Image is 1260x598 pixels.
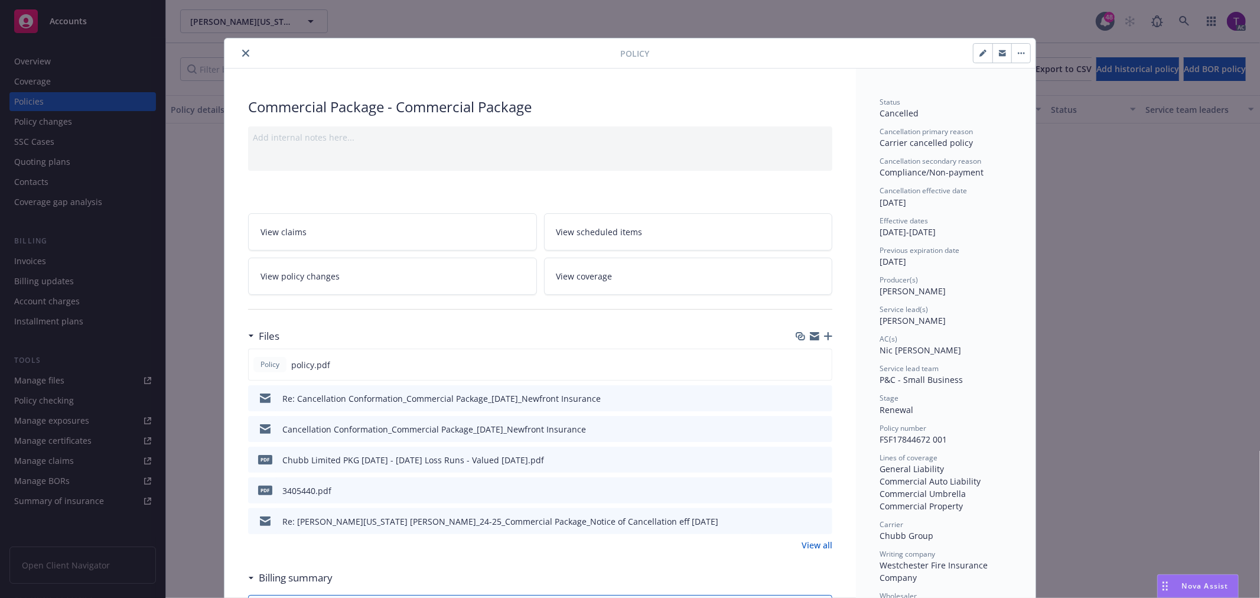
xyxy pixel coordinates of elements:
[259,570,333,586] h3: Billing summary
[880,167,984,178] span: Compliance/Non-payment
[816,359,827,371] button: preview file
[291,359,330,371] span: policy.pdf
[880,434,947,445] span: FSF17844672 001
[880,519,903,529] span: Carrier
[798,515,808,528] button: download file
[248,213,537,251] a: View claims
[258,486,272,495] span: pdf
[258,455,272,464] span: pdf
[880,156,981,166] span: Cancellation secondary reason
[880,216,1012,238] div: [DATE] - [DATE]
[1158,575,1173,597] div: Drag to move
[880,197,906,208] span: [DATE]
[248,570,333,586] div: Billing summary
[880,500,1012,512] div: Commercial Property
[880,475,1012,487] div: Commercial Auto Liability
[544,258,833,295] a: View coverage
[556,270,613,282] span: View coverage
[880,487,1012,500] div: Commercial Umbrella
[817,454,828,466] button: preview file
[282,392,601,405] div: Re: Cancellation Conformation_Commercial Package_[DATE]_Newfront Insurance
[880,97,900,107] span: Status
[880,216,928,226] span: Effective dates
[798,454,808,466] button: download file
[282,454,544,466] div: Chubb Limited PKG [DATE] - [DATE] Loss Runs - Valued [DATE].pdf
[798,392,808,405] button: download file
[817,392,828,405] button: preview file
[259,329,279,344] h3: Files
[880,560,990,583] span: Westchester Fire Insurance Company
[798,423,808,435] button: download file
[880,463,1012,475] div: General Liability
[282,515,718,528] div: Re: [PERSON_NAME][US_STATE] [PERSON_NAME]_24-25_Commercial Package_Notice of Cancellation eff [DATE]
[880,126,973,136] span: Cancellation primary reason
[817,485,828,497] button: preview file
[880,374,963,385] span: P&C - Small Business
[282,485,331,497] div: 3405440.pdf
[620,47,649,60] span: Policy
[1182,581,1229,591] span: Nova Assist
[880,304,928,314] span: Service lead(s)
[253,131,828,144] div: Add internal notes here...
[248,258,537,295] a: View policy changes
[261,226,307,238] span: View claims
[282,423,586,435] div: Cancellation Conformation_Commercial Package_[DATE]_Newfront Insurance
[817,423,828,435] button: preview file
[258,359,282,370] span: Policy
[880,275,918,285] span: Producer(s)
[880,404,913,415] span: Renewal
[880,285,946,297] span: [PERSON_NAME]
[880,393,898,403] span: Stage
[880,530,933,541] span: Chubb Group
[880,256,906,267] span: [DATE]
[880,245,959,255] span: Previous expiration date
[880,334,897,344] span: AC(s)
[880,137,973,148] span: Carrier cancelled policy
[797,359,807,371] button: download file
[556,226,643,238] span: View scheduled items
[880,453,937,463] span: Lines of coverage
[880,315,946,326] span: [PERSON_NAME]
[880,108,919,119] span: Cancelled
[880,186,967,196] span: Cancellation effective date
[239,46,253,60] button: close
[880,363,939,373] span: Service lead team
[544,213,833,251] a: View scheduled items
[880,344,961,356] span: Nic [PERSON_NAME]
[880,549,935,559] span: Writing company
[248,97,832,117] div: Commercial Package - Commercial Package
[261,270,340,282] span: View policy changes
[817,515,828,528] button: preview file
[880,423,926,433] span: Policy number
[1157,574,1239,598] button: Nova Assist
[798,485,808,497] button: download file
[802,539,832,551] a: View all
[248,329,279,344] div: Files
